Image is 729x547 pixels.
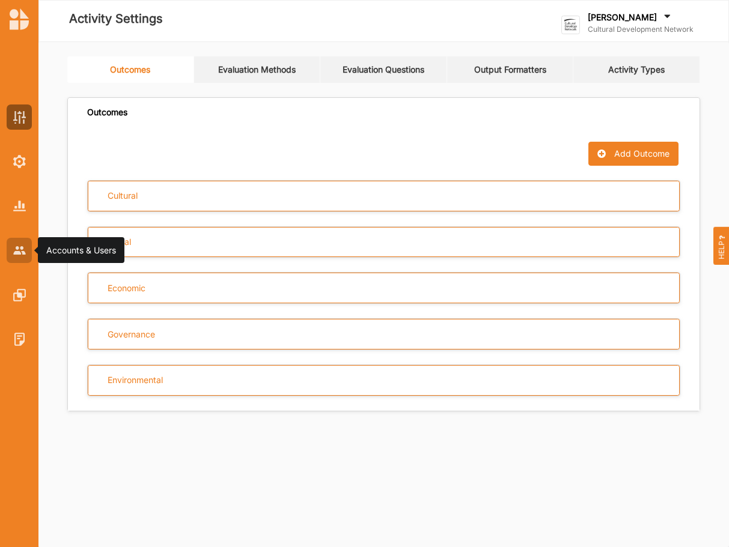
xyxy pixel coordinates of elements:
img: Activity Settings [13,111,26,124]
button: Add Outcome [588,142,678,166]
a: Evaluation Methods [194,56,321,83]
div: Cultural [108,190,138,201]
a: Activity Types [573,56,700,83]
img: Features [13,289,26,301]
div: Environmental [108,375,163,385]
a: Evaluation Questions [320,56,447,83]
a: Features [7,282,32,307]
div: Outcomes [87,107,127,118]
div: Accounts & Users [46,244,116,256]
div: Economic [108,283,145,294]
a: System Settings [7,149,32,174]
div: Governance [108,329,155,340]
img: logo [561,16,580,34]
label: Activity Settings [69,9,163,29]
div: Add Outcome [614,148,670,159]
img: System Settings [13,155,26,168]
label: Cultural Development Network [588,25,694,34]
a: System Reports [7,193,32,219]
a: System Logs [7,327,32,352]
img: Accounts & Users [13,246,26,254]
div: Social [108,237,131,247]
label: [PERSON_NAME] [588,12,657,23]
a: Output Formatters [447,56,574,83]
img: System Logs [13,333,26,345]
a: Activity Settings [7,104,32,130]
img: System Reports [13,201,26,211]
a: Accounts & Users [7,238,32,263]
a: Outcomes [67,56,194,83]
img: logo [10,8,29,30]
